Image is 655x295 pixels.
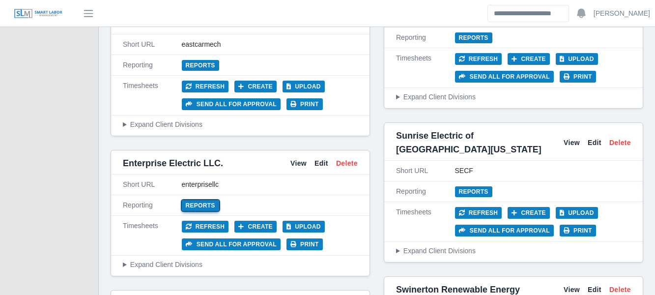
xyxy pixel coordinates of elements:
button: Create [234,81,277,92]
img: SLM Logo [14,8,63,19]
div: eastcarmech [182,39,358,50]
a: Reports [455,32,492,43]
div: Short URL [123,39,182,50]
div: Timesheets [396,53,455,83]
summary: Expand Client Divisions [123,260,358,270]
button: Create [508,207,550,219]
a: Reports [455,186,492,197]
button: Send all for approval [455,71,554,83]
a: Edit [588,285,601,295]
a: Reports [182,200,219,211]
button: Refresh [182,221,229,233]
button: Refresh [455,207,502,219]
button: Upload [283,81,325,92]
a: Edit [588,138,601,148]
button: Create [234,221,277,233]
div: SECF [455,166,631,176]
button: Print [286,98,323,110]
button: Print [560,225,596,236]
button: Send all for approval [182,98,281,110]
summary: Expand Client Divisions [123,119,358,130]
a: View [564,285,580,295]
button: Send all for approval [455,225,554,236]
button: Upload [556,207,598,219]
a: Delete [609,285,631,295]
div: Timesheets [123,81,182,110]
button: Upload [556,53,598,65]
button: Refresh [182,81,229,92]
div: Short URL [396,166,455,176]
div: Reporting [396,186,455,197]
a: Delete [336,158,358,169]
button: Refresh [455,53,502,65]
div: Timesheets [396,207,455,236]
a: View [564,138,580,148]
button: Print [286,238,323,250]
button: Upload [283,221,325,233]
input: Search [487,5,569,22]
summary: Expand Client Divisions [396,246,631,256]
a: [PERSON_NAME] [594,8,650,19]
span: Enterprise Electric LLC. [123,156,223,170]
button: Send all for approval [182,238,281,250]
span: Sunrise Electric of [GEOGRAPHIC_DATA][US_STATE] [396,129,564,156]
div: Reporting [396,32,455,43]
a: Reports [182,60,219,71]
a: Edit [314,158,328,169]
div: enterprisellc [182,179,358,190]
div: Reporting [123,200,182,210]
summary: Expand Client Divisions [396,92,631,102]
button: Print [560,71,596,83]
div: Timesheets [123,221,182,250]
a: View [290,158,307,169]
div: Short URL [123,179,182,190]
div: Reporting [123,60,182,70]
button: Create [508,53,550,65]
a: Delete [609,138,631,148]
